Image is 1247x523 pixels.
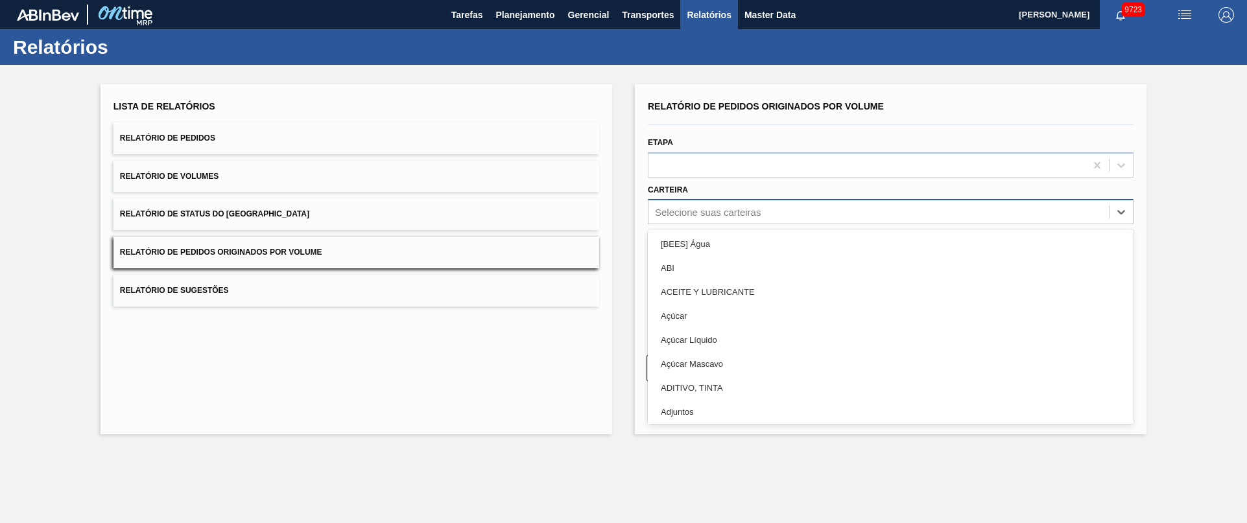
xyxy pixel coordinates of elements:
[648,400,1134,424] div: Adjuntos
[1122,3,1145,17] span: 9723
[113,161,599,192] button: Relatório de Volumes
[120,286,229,295] span: Relatório de Sugestões
[648,138,673,147] label: Etapa
[648,280,1134,304] div: ACEITE Y LUBRICANTE
[113,198,599,230] button: Relatório de Status do [GEOGRAPHIC_DATA]
[113,237,599,268] button: Relatório de Pedidos Originados por Volume
[648,352,1134,376] div: Açúcar Mascavo
[648,376,1134,400] div: ADITIVO, TINTA
[1218,7,1234,23] img: Logout
[113,275,599,307] button: Relatório de Sugestões
[648,304,1134,328] div: Açúcar
[648,232,1134,256] div: [BEES] Água
[17,9,79,21] img: TNhmsLtSVTkK8tSr43FrP2fwEKptu5GPRR3wAAAABJRU5ErkJggg==
[648,185,688,194] label: Carteira
[120,172,219,181] span: Relatório de Volumes
[113,101,215,111] span: Lista de Relatórios
[120,209,309,218] span: Relatório de Status do [GEOGRAPHIC_DATA]
[647,355,885,381] button: Limpar
[1100,6,1141,24] button: Notificações
[648,256,1134,280] div: ABI
[568,7,610,23] span: Gerencial
[495,7,554,23] span: Planejamento
[120,248,322,257] span: Relatório de Pedidos Originados por Volume
[744,7,796,23] span: Master Data
[451,7,483,23] span: Tarefas
[113,122,599,154] button: Relatório de Pedidos
[13,40,243,54] h1: Relatórios
[687,7,731,23] span: Relatórios
[120,134,215,143] span: Relatório de Pedidos
[648,101,884,111] span: Relatório de Pedidos Originados por Volume
[622,7,674,23] span: Transportes
[648,328,1134,352] div: Açúcar Líquido
[1177,7,1193,23] img: userActions
[655,207,761,218] div: Selecione suas carteiras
